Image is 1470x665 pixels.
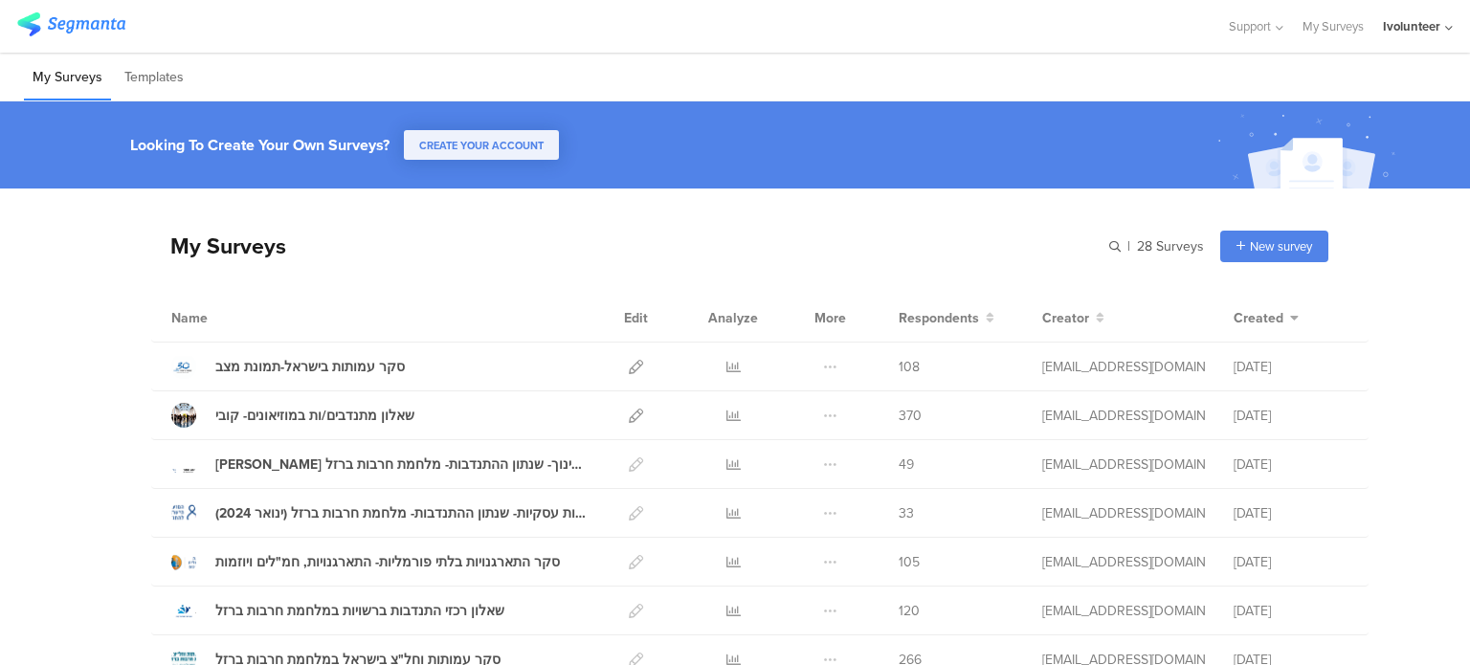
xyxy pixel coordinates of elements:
div: סקר התארגנויות בלתי פורמליות- התארגנויות, חמ"לים ויוזמות [215,552,560,572]
div: Ivolunteer [1383,17,1440,35]
span: New survey [1250,237,1312,255]
span: 49 [899,454,914,475]
div: lioraa@ivolunteer.org.il [1042,601,1205,621]
span: Respondents [899,308,979,328]
div: [DATE] [1234,552,1348,572]
div: שאלון מתנדבים/ות במוזיאונים- קובי [215,406,414,426]
div: סקר עמותות בישראל-תמונת מצב [215,357,405,377]
span: CREATE YOUR ACCOUNT [419,138,544,153]
div: lioraa@ivolunteer.org.il [1042,552,1205,572]
button: Created [1234,308,1299,328]
div: lioraa@ivolunteer.org.il [1042,503,1205,523]
a: סקר התארגנויות בלתי פורמליות- התארגנויות, חמ"לים ויוזמות [171,549,560,574]
div: שאלון לחברות עסקיות- שנתון ההתנדבות- מלחמת חרבות ברזל (ינואר 2024) [215,503,587,523]
div: [DATE] [1234,601,1348,621]
div: שאלון למנהלי התנדבות בחינוך- שנתון ההתנדבות- מלחמת חרבות ברזל [215,454,587,475]
div: My Surveys [151,230,286,262]
div: Looking To Create Your Own Surveys? [130,134,390,156]
span: 28 Surveys [1137,236,1204,256]
span: 105 [899,552,920,572]
button: Respondents [899,308,994,328]
div: [DATE] [1234,454,1348,475]
a: שאלון רכזי התנדבות ברשויות במלחמת חרבות ברזל [171,598,504,623]
div: lioraa@ivolunteer.org.il [1042,406,1205,426]
a: שאלון לחברות עסקיות- שנתון ההתנדבות- מלחמת חרבות ברזל (ינואר 2024) [171,500,587,525]
button: Creator [1042,308,1104,328]
span: Creator [1042,308,1089,328]
div: lioraa@ivolunteer.org.il [1042,454,1205,475]
a: [PERSON_NAME] למנהלי התנדבות בחינוך- שנתון ההתנדבות- מלחמת חרבות ברזל [171,452,587,477]
img: create_account_image.svg [1211,107,1408,194]
button: CREATE YOUR ACCOUNT [404,130,559,160]
a: שאלון מתנדבים/ות במוזיאונים- קובי [171,403,414,428]
div: שאלון רכזי התנדבות ברשויות במלחמת חרבות ברזל [215,601,504,621]
a: סקר עמותות בישראל-תמונת מצב [171,354,405,379]
div: More [810,294,851,342]
li: Templates [116,55,192,100]
span: | [1125,236,1133,256]
img: segmanta logo [17,12,125,36]
div: Name [171,308,286,328]
span: 108 [899,357,920,377]
div: lioraa@ivolunteer.org.il [1042,357,1205,377]
div: [DATE] [1234,406,1348,426]
div: Analyze [704,294,762,342]
div: Edit [615,294,657,342]
span: 370 [899,406,922,426]
div: [DATE] [1234,357,1348,377]
span: Support [1229,17,1271,35]
div: [DATE] [1234,503,1348,523]
span: 120 [899,601,920,621]
span: Created [1234,308,1283,328]
li: My Surveys [24,55,111,100]
span: 33 [899,503,914,523]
